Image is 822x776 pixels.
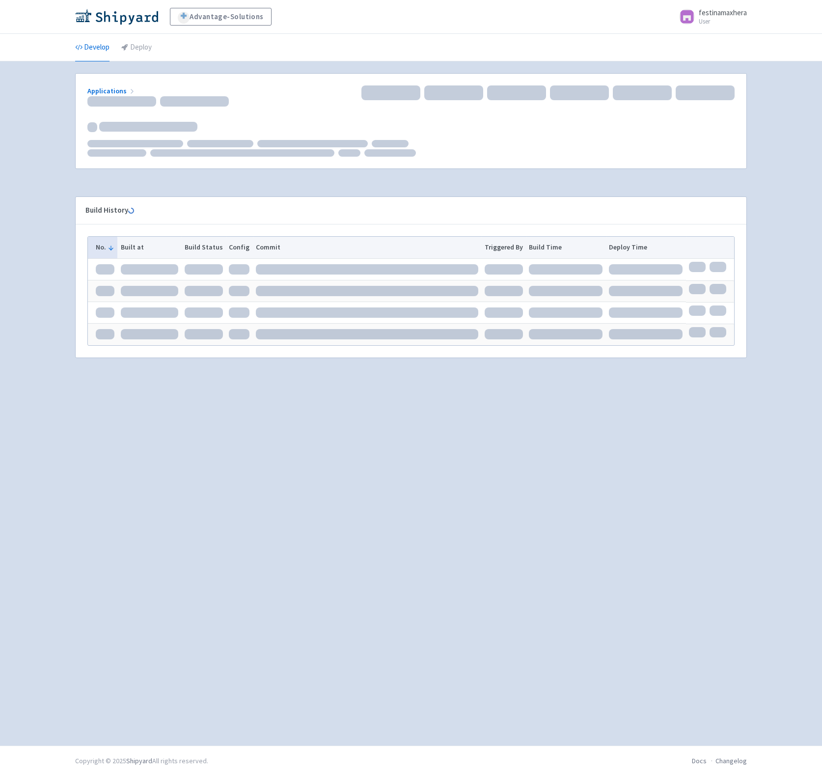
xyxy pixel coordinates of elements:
a: Develop [75,34,110,61]
th: Commit [253,237,482,258]
th: Triggered By [481,237,526,258]
th: Config [226,237,253,258]
th: Deploy Time [606,237,686,258]
img: Shipyard logo [75,9,158,25]
a: Applications [87,86,136,95]
a: Shipyard [126,756,152,765]
div: Build History [85,205,721,216]
a: festinamaxhera User [673,9,747,25]
button: No. [96,242,114,252]
th: Build Time [526,237,606,258]
div: Copyright © 2025 All rights reserved. [75,756,208,766]
a: Docs [692,756,707,765]
a: Advantage-Solutions [170,8,272,26]
a: Deploy [121,34,152,61]
th: Built at [117,237,181,258]
small: User [699,18,747,25]
th: Build Status [181,237,226,258]
a: Changelog [715,756,747,765]
span: festinamaxhera [699,8,747,17]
